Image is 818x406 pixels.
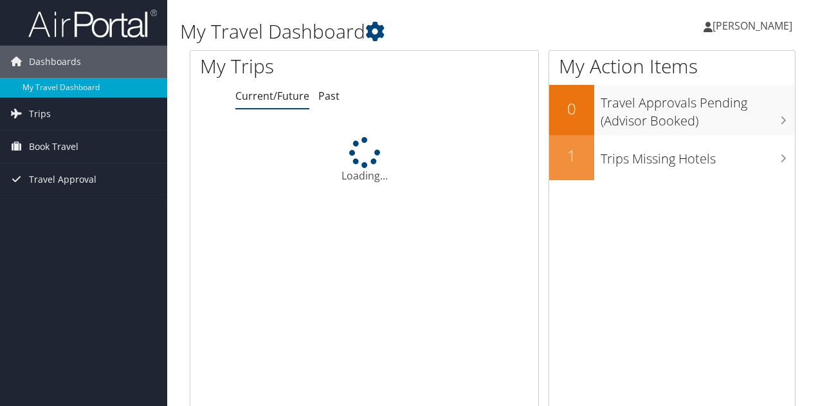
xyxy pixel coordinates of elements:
a: 1Trips Missing Hotels [549,135,795,180]
h1: My Action Items [549,53,795,80]
h2: 1 [549,145,594,167]
span: [PERSON_NAME] [713,19,792,33]
a: [PERSON_NAME] [704,6,805,45]
h3: Trips Missing Hotels [601,143,795,168]
span: Travel Approval [29,163,96,196]
span: Dashboards [29,46,81,78]
span: Trips [29,98,51,130]
h1: My Travel Dashboard [180,18,597,45]
div: Loading... [190,137,538,183]
img: airportal-logo.png [28,8,157,39]
a: Current/Future [235,89,309,103]
a: 0Travel Approvals Pending (Advisor Booked) [549,85,795,134]
h2: 0 [549,98,594,120]
a: Past [318,89,340,103]
h1: My Trips [200,53,384,80]
span: Book Travel [29,131,78,163]
h3: Travel Approvals Pending (Advisor Booked) [601,88,795,130]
